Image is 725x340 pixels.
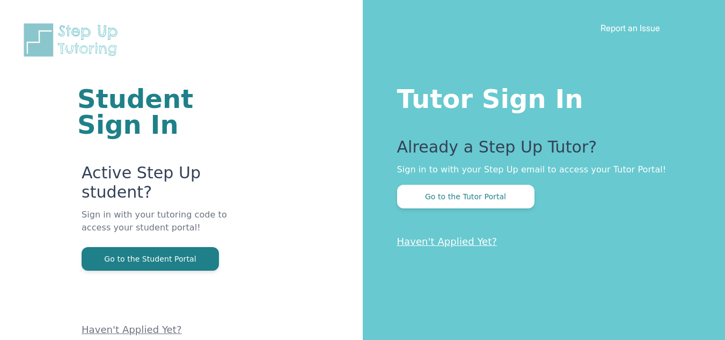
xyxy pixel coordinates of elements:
a: Haven't Applied Yet? [82,324,182,335]
p: Sign in with your tutoring code to access your student portal! [82,208,234,247]
a: Report an Issue [600,23,660,33]
h1: Student Sign In [77,86,234,138]
h1: Tutor Sign In [397,82,683,112]
a: Haven't Applied Yet? [397,236,497,247]
a: Go to the Tutor Portal [397,191,534,201]
p: Sign in to with your Step Up email to access your Tutor Portal! [397,163,683,176]
p: Active Step Up student? [82,163,234,208]
button: Go to the Tutor Portal [397,185,534,208]
p: Already a Step Up Tutor? [397,138,683,163]
img: Step Up Tutoring horizontal logo [21,21,125,59]
a: Go to the Student Portal [82,254,219,264]
button: Go to the Student Portal [82,247,219,271]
